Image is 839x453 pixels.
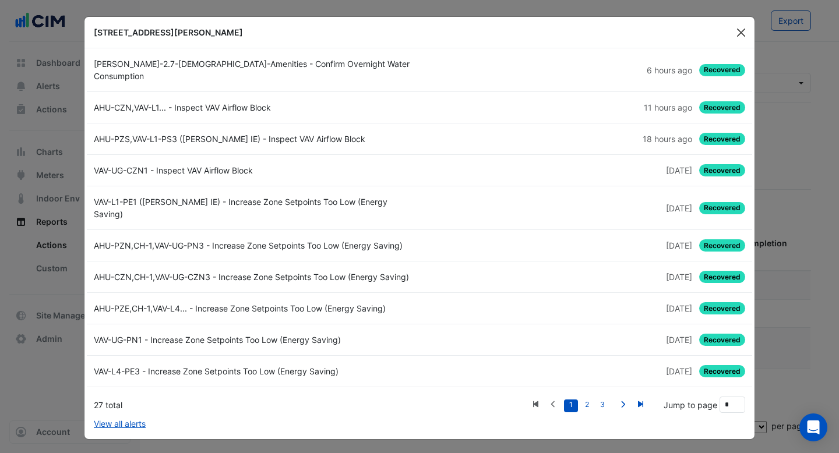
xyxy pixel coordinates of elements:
[643,134,692,144] span: Thu 09-Oct-2025 22:15 CEST
[666,240,692,250] span: Wed 08-Oct-2025 07:31 CEST
[87,239,419,252] div: AHU-PZN,CH-1,VAV-UG-PN3 - Increase Zone Setpoints Too Low (Energy Saving)
[87,196,419,220] div: VAV-L1-PE1 ([PERSON_NAME] IE) - Increase Zone Setpoints Too Low (Energy Saving)
[699,101,745,114] span: Recovered
[614,397,632,412] a: Next
[699,365,745,377] span: Recovered
[632,397,650,412] a: Last
[644,102,692,112] span: Fri 10-Oct-2025 04:45 CEST
[699,64,745,76] span: Recovered
[87,164,419,176] div: VAV-UG-CZN1 - Inspect VAV Airflow Block
[87,302,419,314] div: AHU-PZE,CH-1,VAV-L4... - Increase Zone Setpoints Too Low (Energy Saving)
[699,334,745,346] span: Recovered
[732,24,750,41] button: Close
[580,399,594,412] a: 2
[87,101,419,114] div: AHU-CZN,VAV-L1... - Inspect VAV Airflow Block
[699,133,745,145] span: Recovered
[699,202,745,214] span: Recovered
[666,272,692,282] span: Wed 08-Oct-2025 07:31 CEST
[94,27,243,37] b: [STREET_ADDRESS][PERSON_NAME]
[664,399,717,411] label: Jump to page
[699,271,745,283] span: Recovered
[666,203,692,213] span: Wed 08-Oct-2025 07:31 CEST
[87,271,419,283] div: AHU-CZN,CH-1,VAV-UG-CZN3 - Increase Zone Setpoints Too Low (Energy Saving)
[799,413,827,441] div: Open Intercom Messenger
[87,334,419,346] div: VAV-UG-PN1 - Increase Zone Setpoints Too Low (Energy Saving)
[666,303,692,313] span: Wed 08-Oct-2025 07:31 CEST
[564,399,578,412] a: 1
[87,133,419,145] div: AHU-PZS,VAV-L1-PS3 ([PERSON_NAME] IE) - Inspect VAV Airflow Block
[699,302,745,314] span: Recovered
[666,165,692,175] span: Wed 08-Oct-2025 08:15 CEST
[87,365,419,377] div: VAV-L4-PE3 - Increase Zone Setpoints Too Low (Energy Saving)
[666,366,692,376] span: Wed 08-Oct-2025 07:31 CEST
[94,399,527,411] div: 27 total
[595,399,609,412] a: 3
[699,164,745,176] span: Recovered
[94,417,146,430] a: View all alerts
[87,58,419,82] div: [PERSON_NAME]-2.7-[DEMOGRAPHIC_DATA]-Amenities - Confirm Overnight Water Consumption
[647,65,692,75] span: Fri 10-Oct-2025 10:00 CEST
[666,335,692,345] span: Wed 08-Oct-2025 07:31 CEST
[699,239,745,252] span: Recovered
